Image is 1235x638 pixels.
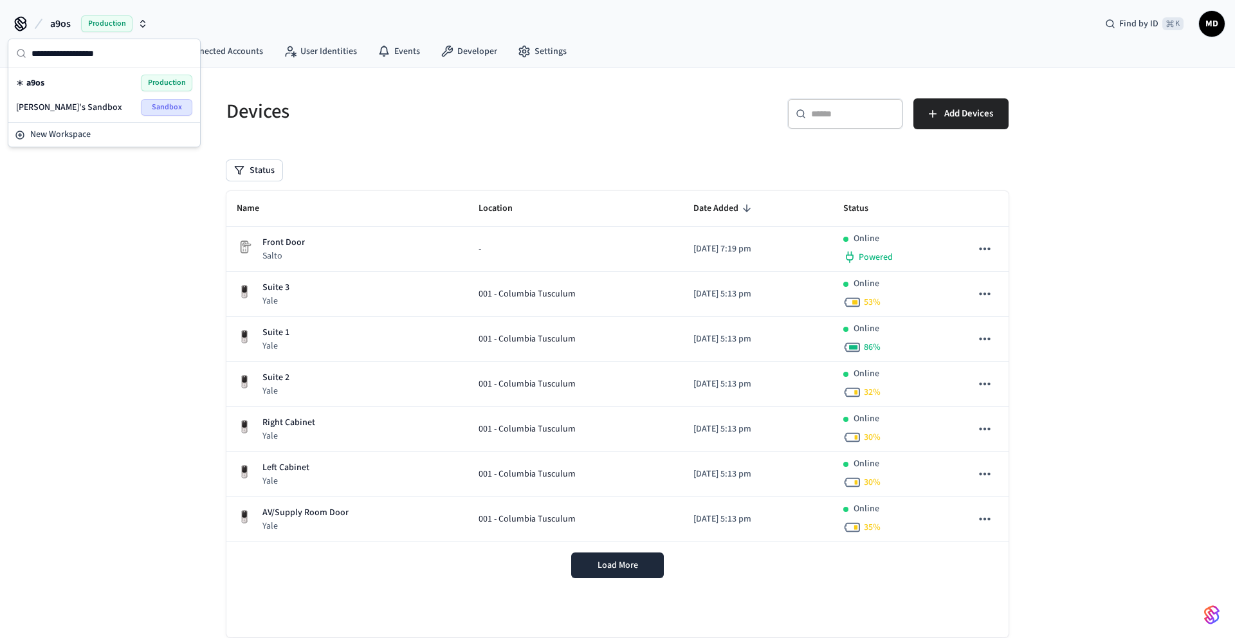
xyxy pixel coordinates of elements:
span: Name [237,199,276,219]
p: [DATE] 5:13 pm [693,513,823,526]
p: Online [854,232,879,246]
span: Sandbox [141,99,192,116]
p: [DATE] 5:13 pm [693,468,823,481]
table: sticky table [226,191,1009,542]
p: Online [854,277,879,291]
p: Yale [262,475,309,488]
button: Add Devices [913,98,1009,129]
span: Production [141,75,192,91]
span: 001 - Columbia Tusculum [479,468,576,481]
p: Online [854,502,879,516]
span: Status [843,199,885,219]
p: Front Door [262,236,305,250]
span: Add Devices [944,105,993,122]
span: 001 - Columbia Tusculum [479,513,576,526]
p: Suite 2 [262,371,289,385]
div: Find by ID⌘ K [1095,12,1194,35]
span: Date Added [693,199,755,219]
span: 001 - Columbia Tusculum [479,378,576,391]
p: Suite 1 [262,326,289,340]
a: Events [367,40,430,63]
p: Online [854,322,879,336]
p: Online [854,367,879,381]
h5: Devices [226,98,610,125]
span: Production [81,15,133,32]
img: SeamLogoGradient.69752ec5.svg [1204,605,1220,625]
span: 53 % [864,296,881,309]
span: MD [1200,12,1223,35]
span: Powered [859,251,893,264]
p: AV/Supply Room Door [262,506,349,520]
img: Placeholder Lock Image [237,239,252,255]
button: Load More [571,552,664,578]
p: Left Cabinet [262,461,309,475]
p: [DATE] 5:13 pm [693,378,823,391]
img: Yale Assure Touchscreen Wifi Smart Lock, Satin Nickel, Front [237,419,252,435]
p: Yale [262,430,315,442]
a: User Identities [273,40,367,63]
img: Yale Assure Touchscreen Wifi Smart Lock, Satin Nickel, Front [237,374,252,390]
img: Yale Assure Touchscreen Wifi Smart Lock, Satin Nickel, Front [237,509,252,525]
p: [DATE] 5:13 pm [693,333,823,346]
span: 30 % [864,476,881,489]
a: Developer [430,40,508,63]
button: MD [1199,11,1225,37]
a: Connected Accounts [157,40,273,63]
a: Settings [508,40,577,63]
button: New Workspace [10,124,199,145]
span: 32 % [864,386,881,399]
span: a9os [50,16,71,32]
p: Salto [262,250,305,262]
p: Online [854,412,879,426]
span: 001 - Columbia Tusculum [479,423,576,436]
p: Yale [262,385,289,397]
span: Find by ID [1119,17,1158,30]
span: 001 - Columbia Tusculum [479,287,576,301]
span: 35 % [864,521,881,534]
p: [DATE] 5:13 pm [693,287,823,301]
span: 001 - Columbia Tusculum [479,333,576,346]
span: [PERSON_NAME]'s Sandbox [16,101,122,114]
span: Location [479,199,529,219]
p: Yale [262,295,289,307]
p: [DATE] 7:19 pm [693,242,823,256]
button: Status [226,160,282,181]
p: Right Cabinet [262,416,315,430]
img: Yale Assure Touchscreen Wifi Smart Lock, Satin Nickel, Front [237,284,252,300]
p: Yale [262,520,349,533]
span: ⌘ K [1162,17,1184,30]
img: Yale Assure Touchscreen Wifi Smart Lock, Satin Nickel, Front [237,464,252,480]
p: [DATE] 5:13 pm [693,423,823,436]
img: Yale Assure Touchscreen Wifi Smart Lock, Satin Nickel, Front [237,329,252,345]
span: - [479,242,481,256]
span: New Workspace [30,128,91,141]
span: Load More [598,559,638,572]
span: 86 % [864,341,881,354]
div: Suggestions [8,68,200,122]
p: Suite 3 [262,281,289,295]
p: Yale [262,340,289,352]
p: Online [854,457,879,471]
span: 30 % [864,431,881,444]
span: a9os [26,77,44,89]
